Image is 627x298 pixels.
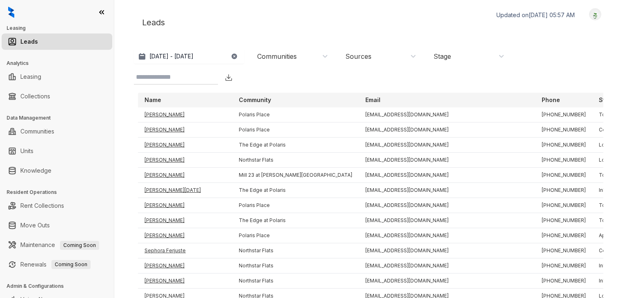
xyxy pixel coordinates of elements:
[20,123,54,140] a: Communities
[138,153,232,168] td: [PERSON_NAME]
[138,198,232,213] td: [PERSON_NAME]
[2,69,112,85] li: Leasing
[535,258,592,274] td: [PHONE_NUMBER]
[359,213,535,228] td: [EMAIL_ADDRESS][DOMAIN_NAME]
[232,107,359,122] td: Polaris Place
[359,198,535,213] td: [EMAIL_ADDRESS][DOMAIN_NAME]
[232,228,359,243] td: Polaris Place
[20,69,41,85] a: Leasing
[20,256,91,273] a: RenewalsComing Soon
[359,168,535,183] td: [EMAIL_ADDRESS][DOMAIN_NAME]
[535,198,592,213] td: [PHONE_NUMBER]
[345,52,371,61] div: Sources
[2,198,112,214] li: Rent Collections
[359,243,535,258] td: [EMAIL_ADDRESS][DOMAIN_NAME]
[359,107,535,122] td: [EMAIL_ADDRESS][DOMAIN_NAME]
[535,138,592,153] td: [PHONE_NUMBER]
[20,88,50,105] a: Collections
[535,183,592,198] td: [PHONE_NUMBER]
[20,217,50,234] a: Move Outs
[535,122,592,138] td: [PHONE_NUMBER]
[20,162,51,179] a: Knowledge
[138,107,232,122] td: [PERSON_NAME]
[20,198,64,214] a: Rent Collections
[2,162,112,179] li: Knowledge
[138,138,232,153] td: [PERSON_NAME]
[359,258,535,274] td: [EMAIL_ADDRESS][DOMAIN_NAME]
[496,11,575,19] p: Updated on [DATE] 05:57 AM
[209,74,216,81] img: SearchIcon
[232,168,359,183] td: Mill 23 at [PERSON_NAME][GEOGRAPHIC_DATA]
[535,243,592,258] td: [PHONE_NUMBER]
[60,241,99,250] span: Coming Soon
[232,138,359,153] td: The Edge at Polaris
[2,88,112,105] li: Collections
[257,52,297,61] div: Communities
[535,213,592,228] td: [PHONE_NUMBER]
[134,49,244,64] button: [DATE] - [DATE]
[2,123,112,140] li: Communities
[7,282,114,290] h3: Admin & Configurations
[365,96,380,104] p: Email
[239,96,271,104] p: Community
[7,114,114,122] h3: Data Management
[138,122,232,138] td: [PERSON_NAME]
[7,24,114,32] h3: Leasing
[134,8,607,37] div: Leads
[232,198,359,213] td: Polaris Place
[535,228,592,243] td: [PHONE_NUMBER]
[20,33,38,50] a: Leads
[535,107,592,122] td: [PHONE_NUMBER]
[8,7,14,18] img: logo
[20,143,33,159] a: Units
[542,96,560,104] p: Phone
[232,153,359,168] td: Northstar Flats
[2,143,112,159] li: Units
[359,153,535,168] td: [EMAIL_ADDRESS][DOMAIN_NAME]
[7,189,114,196] h3: Resident Operations
[232,243,359,258] td: Northstar Flats
[7,60,114,67] h3: Analytics
[359,122,535,138] td: [EMAIL_ADDRESS][DOMAIN_NAME]
[434,52,451,61] div: Stage
[232,258,359,274] td: Northstar Flats
[535,168,592,183] td: [PHONE_NUMBER]
[232,183,359,198] td: The Edge at Polaris
[138,183,232,198] td: [PERSON_NAME][DATE]
[2,33,112,50] li: Leads
[589,10,601,19] img: UserAvatar
[145,96,161,104] p: Name
[535,274,592,289] td: [PHONE_NUMBER]
[225,73,233,82] img: Download
[2,256,112,273] li: Renewals
[535,153,592,168] td: [PHONE_NUMBER]
[2,237,112,253] li: Maintenance
[359,138,535,153] td: [EMAIL_ADDRESS][DOMAIN_NAME]
[138,168,232,183] td: [PERSON_NAME]
[232,122,359,138] td: Polaris Place
[138,258,232,274] td: [PERSON_NAME]
[359,183,535,198] td: [EMAIL_ADDRESS][DOMAIN_NAME]
[359,228,535,243] td: [EMAIL_ADDRESS][DOMAIN_NAME]
[138,274,232,289] td: [PERSON_NAME]
[599,96,616,104] p: Stage
[138,228,232,243] td: [PERSON_NAME]
[232,213,359,228] td: The Edge at Polaris
[138,243,232,258] td: Sephora Ferjuste
[2,217,112,234] li: Move Outs
[232,274,359,289] td: Northstar Flats
[138,213,232,228] td: [PERSON_NAME]
[359,274,535,289] td: [EMAIL_ADDRESS][DOMAIN_NAME]
[149,52,193,60] p: [DATE] - [DATE]
[51,260,91,269] span: Coming Soon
